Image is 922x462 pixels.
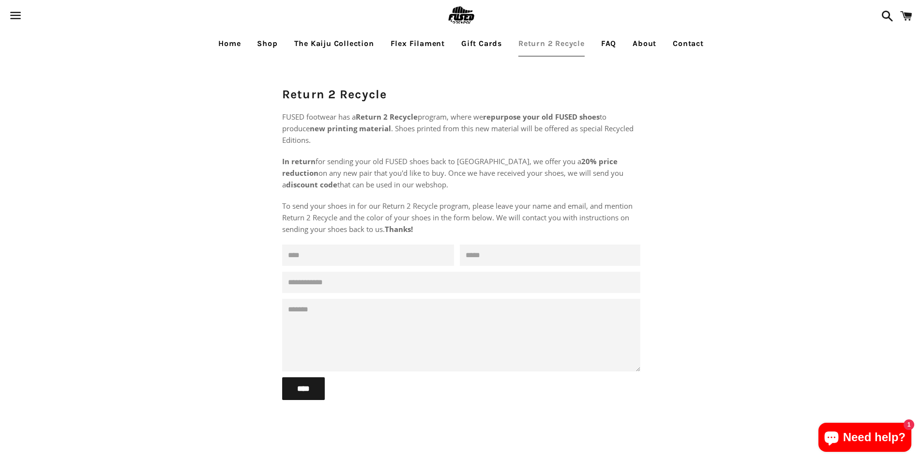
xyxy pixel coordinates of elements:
[250,31,285,56] a: Shop
[356,112,418,122] strong: Return 2 Recycle
[287,31,381,56] a: The Kaiju Collection
[282,112,634,145] span: FUSED footwear has a program, where we to produce . Shoes printed from this new material will be ...
[594,31,623,56] a: FAQ
[286,180,337,189] strong: discount code
[665,31,711,56] a: Contact
[816,423,914,454] inbox-online-store-chat: Shopify online store chat
[385,224,413,234] strong: Thanks!
[282,156,623,189] span: for sending your old FUSED shoes back to [GEOGRAPHIC_DATA], we offer you a on any new pair that y...
[282,86,640,103] h1: Return 2 Recycle
[211,31,248,56] a: Home
[483,112,600,122] strong: repurpose your old FUSED shoes
[383,31,452,56] a: Flex Filament
[511,31,592,56] a: Return 2 Recycle
[310,123,391,133] strong: new printing material
[625,31,664,56] a: About
[454,31,509,56] a: Gift Cards
[282,156,316,166] strong: In return
[282,156,618,178] strong: 20% price reduction
[282,201,633,234] span: To send your shoes in for our Return 2 Recycle program, please leave your name and email, and men...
